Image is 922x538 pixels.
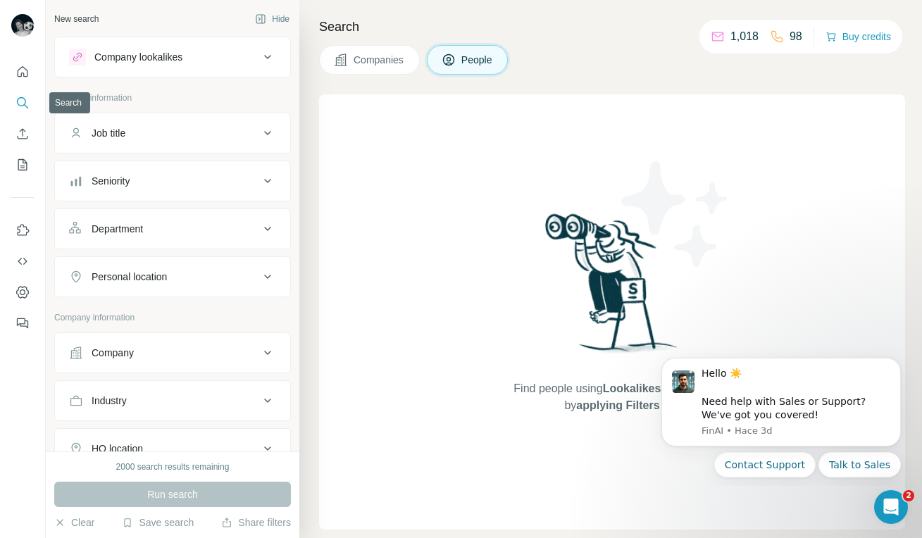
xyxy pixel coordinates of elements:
button: Clear [54,515,94,530]
button: Use Surfe API [11,249,34,274]
p: Company information [54,311,291,324]
span: Lookalikes search [603,382,701,394]
button: Department [55,212,290,246]
button: Job title [55,116,290,150]
div: Company [92,346,134,360]
div: Industry [92,394,127,408]
img: Avatar [11,14,34,37]
span: Find people using or by [499,380,725,414]
span: applying Filters [576,399,659,411]
div: Seniority [92,174,130,188]
iframe: Intercom live chat [874,490,908,524]
div: HQ location [92,442,143,456]
h4: Search [319,17,905,37]
div: Company lookalikes [94,50,182,64]
span: People [461,53,494,67]
div: New search [54,13,99,25]
button: Share filters [221,515,291,530]
button: Personal location [55,260,290,294]
button: Company lookalikes [55,40,290,74]
button: Seniority [55,164,290,198]
button: HQ location [55,432,290,465]
button: Buy credits [826,27,891,46]
button: Save search [122,515,194,530]
button: Company [55,336,290,370]
iframe: Intercom notifications mensaje [640,347,922,486]
img: Surfe Illustration - Stars [612,151,739,277]
span: Companies [354,53,405,67]
button: Hide [245,8,299,30]
button: My lists [11,152,34,177]
button: Search [11,90,34,115]
button: Feedback [11,311,34,336]
p: 98 [790,28,802,45]
span: 2 [903,490,914,501]
img: Surfe Illustration - Woman searching with binoculars [539,210,685,367]
button: Dashboard [11,280,34,305]
button: Enrich CSV [11,121,34,146]
div: Job title [92,126,125,140]
p: Personal information [54,92,291,104]
div: Personal location [92,270,167,284]
button: Quick start [11,59,34,85]
button: Use Surfe on LinkedIn [11,218,34,243]
div: 2000 search results remaining [116,461,230,473]
div: Department [92,222,143,236]
button: Industry [55,384,290,418]
p: 1,018 [730,28,759,45]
